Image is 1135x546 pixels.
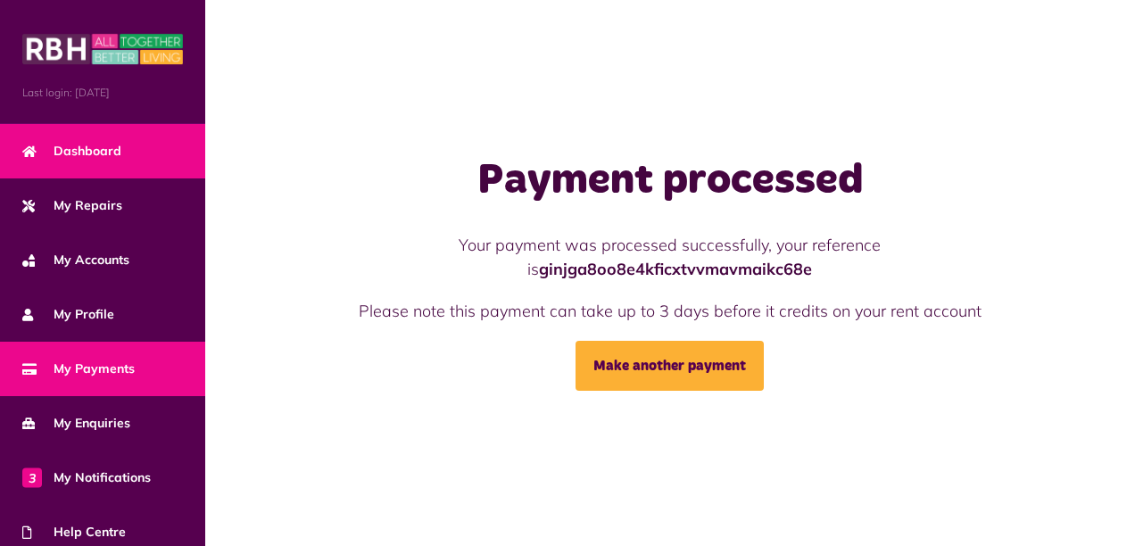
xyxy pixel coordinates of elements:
span: My Accounts [22,251,129,269]
span: My Repairs [22,196,122,215]
h1: Payment processed [355,155,986,207]
a: Make another payment [576,341,764,391]
span: My Notifications [22,468,151,487]
p: Your payment was processed successfully, your reference is [355,233,986,281]
span: Dashboard [22,142,121,161]
strong: ginjga8oo8e4kficxtvvmavmaikc68e [539,259,812,279]
span: 3 [22,467,42,487]
img: MyRBH [22,31,183,67]
span: Last login: [DATE] [22,85,183,101]
span: My Profile [22,305,114,324]
span: Help Centre [22,523,126,542]
span: My Enquiries [22,414,130,433]
p: Please note this payment can take up to 3 days before it credits on your rent account [355,299,986,323]
span: My Payments [22,360,135,378]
